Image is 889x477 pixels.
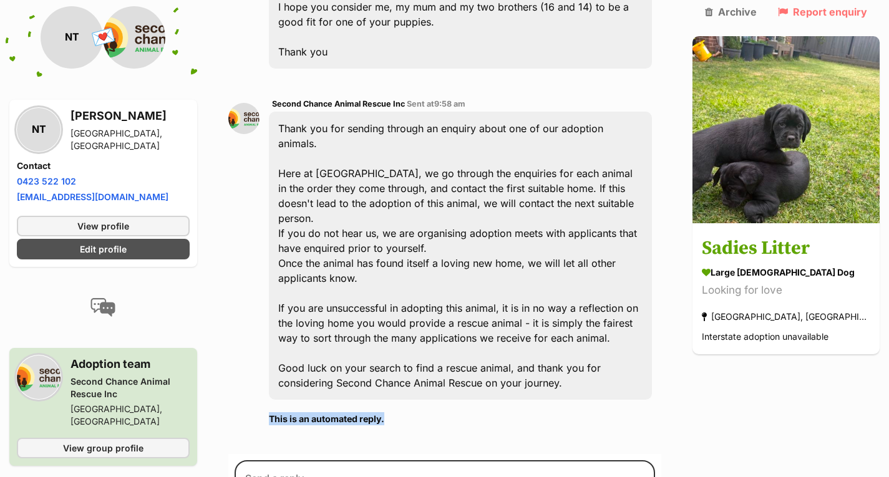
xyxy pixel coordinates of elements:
div: Thank you for sending through an enquiry about one of our adoption animals. Here at [GEOGRAPHIC_D... [269,112,652,400]
span: Second Chance Animal Rescue Inc [272,99,405,108]
span: 9:58 am [434,99,465,108]
span: 💌 [89,24,117,51]
h3: Sadies Litter [702,235,870,263]
div: Looking for love [702,282,870,299]
div: Second Chance Animal Rescue Inc [70,375,190,400]
img: Second Chance Animal Rescue Inc profile pic [103,6,165,69]
span: View group profile [63,441,143,455]
div: [GEOGRAPHIC_DATA], [GEOGRAPHIC_DATA] [702,309,870,325]
h3: [PERSON_NAME] [70,107,190,125]
p: This is an automated reply. [269,412,652,425]
div: [GEOGRAPHIC_DATA], [GEOGRAPHIC_DATA] [70,403,190,428]
span: View profile [77,219,129,233]
span: Interstate adoption unavailable [702,332,828,342]
a: Edit profile [17,239,190,259]
a: Sadies Litter large [DEMOGRAPHIC_DATA] Dog Looking for love [GEOGRAPHIC_DATA], [GEOGRAPHIC_DATA] ... [692,226,880,355]
a: 0423 522 102 [17,176,76,186]
a: Report enquiry [778,6,867,17]
div: NT [41,6,103,69]
img: Sadies Litter [692,36,880,223]
div: large [DEMOGRAPHIC_DATA] Dog [702,266,870,279]
h4: Contact [17,160,190,172]
h3: Adoption team [70,355,190,373]
img: Second Chance Animal Rescue Inc profile pic [228,103,260,134]
span: Edit profile [80,243,127,256]
img: Second Chance Animal Rescue Inc profile pic [17,355,61,399]
a: [EMAIL_ADDRESS][DOMAIN_NAME] [17,191,168,202]
div: [GEOGRAPHIC_DATA], [GEOGRAPHIC_DATA] [70,127,190,152]
a: View profile [17,216,190,236]
span: Sent at [407,99,465,108]
div: NT [17,108,61,152]
a: Archive [705,6,757,17]
a: View group profile [17,438,190,458]
img: conversation-icon-4a6f8262b818ee0b60e3300018af0b2d0b884aa5de6e9bcb8d3d4eeb1a70a7c4.svg [90,298,115,317]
